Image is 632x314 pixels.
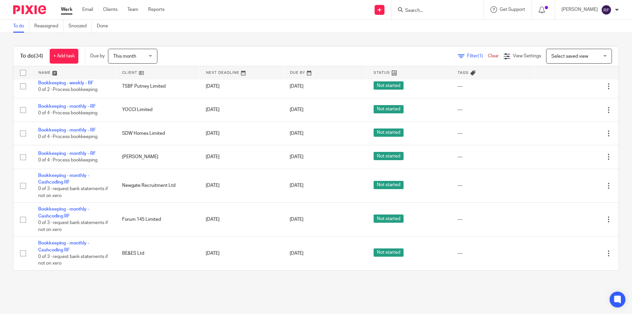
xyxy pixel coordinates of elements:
td: [DATE] [199,98,283,122]
td: [DATE] [199,203,283,237]
p: Due by [90,53,105,59]
span: Select saved view [551,54,588,59]
td: [DATE] [199,74,283,98]
span: 0 of 3 · request bank statements if not on xero [38,254,108,266]
div: --- [458,154,528,160]
td: [DATE] [199,122,283,145]
img: svg%3E [601,5,612,15]
div: --- [458,130,528,137]
td: [DATE] [199,237,283,271]
span: 0 of 3 · request bank statements if not on xero [38,187,108,198]
div: --- [458,216,528,223]
a: Bookkeeping - monthly - Cashcoding RF [38,173,89,185]
span: 0 of 3 · request bank statements if not on xero [38,220,108,232]
p: [PERSON_NAME] [562,6,598,13]
td: Newgate Recruitment Ltd [116,169,199,203]
td: YOCCI Limited [116,98,199,122]
a: Bookkeeping - monthly - RF [38,104,96,109]
a: Reassigned [34,20,64,33]
span: Not started [374,81,404,90]
a: Email [82,6,93,13]
a: Snoozed [68,20,92,33]
span: Get Support [500,7,525,12]
td: [DATE] [199,145,283,169]
a: Bookkeeping - weekly - RF [38,81,93,85]
span: 0 of 4 · Process bookkeeping [38,111,97,116]
span: 0 of 2 · Process bookkeeping [38,87,97,92]
span: Not started [374,128,404,137]
a: Team [127,6,138,13]
span: [DATE] [290,84,303,89]
span: [DATE] [290,183,303,188]
h1: To do [20,53,43,60]
span: Not started [374,214,404,223]
span: [DATE] [290,108,303,112]
td: [PERSON_NAME] [116,145,199,169]
span: Not started [374,248,404,257]
a: Bookkeeping - monthly - Cashcoding RF [38,207,89,218]
span: [DATE] [290,131,303,136]
span: 0 of 4 · Process bookkeeping [38,134,97,139]
div: --- [458,182,528,189]
a: Clear [488,54,499,58]
td: Forum 145 Limited [116,203,199,237]
td: [DATE] [199,169,283,203]
a: Bookkeeping - monthly - Cashcoding RF [38,241,89,252]
a: Reports [148,6,165,13]
span: [DATE] [290,217,303,222]
span: This month [113,54,136,59]
span: [DATE] [290,251,303,256]
a: Clients [103,6,118,13]
input: Search [405,8,464,14]
td: SDW Homes Limited [116,122,199,145]
span: View Settings [513,54,541,58]
div: --- [458,250,528,257]
span: Filter [467,54,488,58]
a: Done [97,20,113,33]
span: Tags [458,71,469,74]
span: (34) [34,53,43,59]
span: Not started [374,152,404,160]
div: --- [458,106,528,113]
a: Bookkeeping - monthly - RF [38,151,96,156]
span: (1) [478,54,483,58]
td: TSBF Putney Limited [116,74,199,98]
span: 0 of 4 · Process bookkeeping [38,158,97,163]
span: Not started [374,181,404,189]
a: To do [13,20,29,33]
a: Bookkeeping - monthly - RF [38,128,96,132]
img: Pixie [13,5,46,14]
div: --- [458,83,528,90]
span: [DATE] [290,155,303,159]
td: BE&ES Ltd [116,237,199,271]
a: + Add task [50,49,78,64]
a: Work [61,6,72,13]
span: Not started [374,105,404,113]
